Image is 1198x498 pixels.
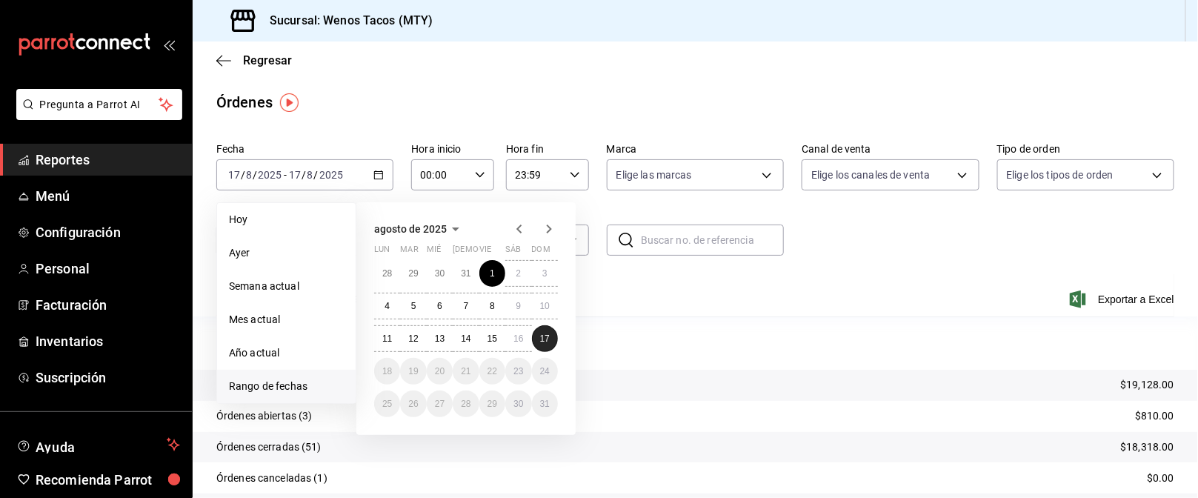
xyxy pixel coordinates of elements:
abbr: sábado [505,245,521,260]
input: ---- [319,169,344,181]
button: 7 de agosto de 2025 [453,293,479,319]
span: Semana actual [229,279,344,294]
img: Tooltip marker [280,93,299,112]
abbr: 12 de agosto de 2025 [408,333,418,344]
abbr: 16 de agosto de 2025 [513,333,523,344]
a: Pregunta a Parrot AI [10,107,182,123]
button: 24 de agosto de 2025 [532,358,558,385]
p: $0.00 [1147,471,1174,486]
button: 5 de agosto de 2025 [400,293,426,319]
button: 28 de agosto de 2025 [453,391,479,417]
button: 30 de agosto de 2025 [505,391,531,417]
abbr: 20 de agosto de 2025 [435,366,445,376]
span: / [253,169,257,181]
button: 10 de agosto de 2025 [532,293,558,319]
span: Elige los canales de venta [811,167,930,182]
span: Inventarios [36,331,180,351]
button: 3 de agosto de 2025 [532,260,558,287]
input: -- [288,169,302,181]
button: 26 de agosto de 2025 [400,391,426,417]
abbr: 8 de agosto de 2025 [490,301,495,311]
label: Fecha [216,145,393,155]
span: agosto de 2025 [374,223,447,235]
abbr: lunes [374,245,390,260]
span: Año actual [229,345,344,361]
span: Recomienda Parrot [36,470,180,490]
abbr: viernes [479,245,491,260]
p: Órdenes canceladas (1) [216,471,327,486]
span: Ayer [229,245,344,261]
abbr: 24 de agosto de 2025 [540,366,550,376]
label: Hora inicio [411,145,494,155]
abbr: 7 de agosto de 2025 [464,301,469,311]
label: Marca [607,145,784,155]
button: 23 de agosto de 2025 [505,358,531,385]
span: Configuración [36,222,180,242]
abbr: 3 de agosto de 2025 [542,268,548,279]
span: Ayuda [36,436,161,454]
span: / [302,169,306,181]
abbr: 17 de agosto de 2025 [540,333,550,344]
button: agosto de 2025 [374,220,465,238]
p: Resumen [216,334,1174,352]
abbr: 30 de agosto de 2025 [513,399,523,409]
button: 12 de agosto de 2025 [400,325,426,352]
span: Mes actual [229,312,344,328]
abbr: 18 de agosto de 2025 [382,366,392,376]
button: 8 de agosto de 2025 [479,293,505,319]
button: 19 de agosto de 2025 [400,358,426,385]
span: - [284,169,287,181]
abbr: 28 de agosto de 2025 [461,399,470,409]
abbr: 29 de agosto de 2025 [487,399,497,409]
span: Reportes [36,150,180,170]
button: Exportar a Excel [1073,290,1174,308]
input: -- [307,169,314,181]
abbr: 1 de agosto de 2025 [490,268,495,279]
input: Buscar no. de referencia [641,225,784,255]
button: 25 de agosto de 2025 [374,391,400,417]
button: 30 de julio de 2025 [427,260,453,287]
abbr: martes [400,245,418,260]
h3: Sucursal: Wenos Tacos (MTY) [258,12,433,30]
p: Órdenes abiertas (3) [216,408,313,424]
span: / [314,169,319,181]
button: Pregunta a Parrot AI [16,89,182,120]
span: Elige las marcas [616,167,692,182]
span: Pregunta a Parrot AI [40,97,159,113]
button: 1 de agosto de 2025 [479,260,505,287]
button: Regresar [216,53,292,67]
span: Menú [36,186,180,206]
abbr: 31 de julio de 2025 [461,268,470,279]
button: 2 de agosto de 2025 [505,260,531,287]
button: 9 de agosto de 2025 [505,293,531,319]
button: 29 de julio de 2025 [400,260,426,287]
button: 31 de julio de 2025 [453,260,479,287]
button: 11 de agosto de 2025 [374,325,400,352]
span: Elige los tipos de orden [1007,167,1114,182]
button: 27 de agosto de 2025 [427,391,453,417]
button: 4 de agosto de 2025 [374,293,400,319]
abbr: 27 de agosto de 2025 [435,399,445,409]
button: 16 de agosto de 2025 [505,325,531,352]
abbr: 29 de julio de 2025 [408,268,418,279]
input: -- [227,169,241,181]
button: 6 de agosto de 2025 [427,293,453,319]
span: Rango de fechas [229,379,344,394]
p: $18,318.00 [1121,439,1174,455]
button: open_drawer_menu [163,39,175,50]
label: Canal de venta [802,145,979,155]
abbr: 30 de julio de 2025 [435,268,445,279]
span: Suscripción [36,368,180,388]
abbr: jueves [453,245,540,260]
abbr: 31 de agosto de 2025 [540,399,550,409]
input: ---- [257,169,282,181]
button: 21 de agosto de 2025 [453,358,479,385]
abbr: 26 de agosto de 2025 [408,399,418,409]
label: Tipo de orden [997,145,1174,155]
abbr: 6 de agosto de 2025 [437,301,442,311]
abbr: 9 de agosto de 2025 [516,301,521,311]
span: Personal [36,259,180,279]
p: $810.00 [1135,408,1174,424]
